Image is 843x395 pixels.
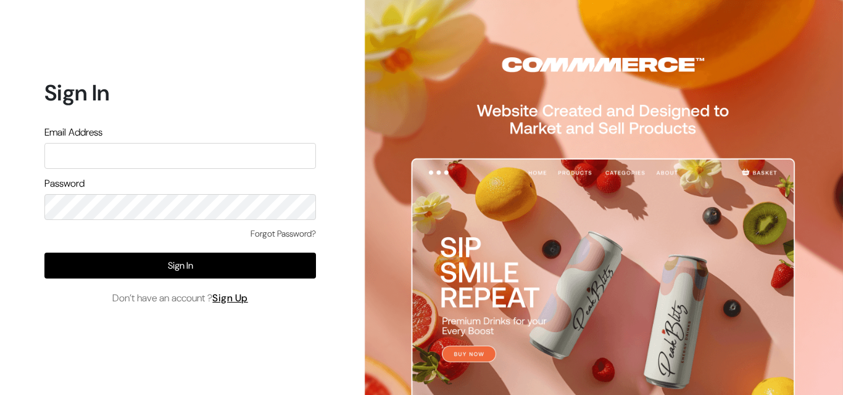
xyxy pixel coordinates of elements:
a: Sign Up [212,291,248,304]
label: Email Address [44,125,102,140]
button: Sign In [44,253,316,279]
span: Don’t have an account ? [112,291,248,306]
a: Forgot Password? [251,227,316,240]
h1: Sign In [44,79,316,106]
label: Password [44,176,85,191]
